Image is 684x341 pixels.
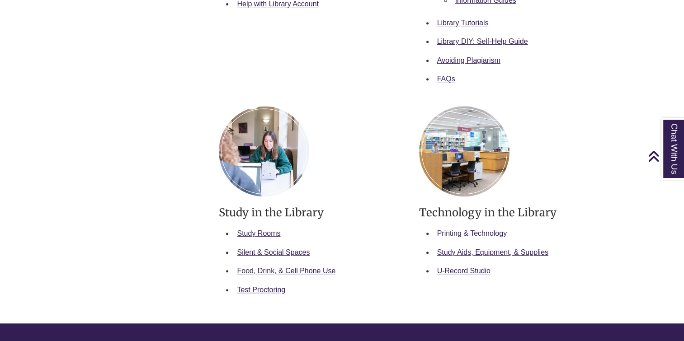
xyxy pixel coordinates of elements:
[237,286,285,294] a: Test Proctoring
[237,248,310,256] a: Silent & Social Spaces
[437,19,489,27] a: Library Tutorials
[219,206,405,220] h3: Study in the Library
[437,248,548,256] a: Study Aids, Equipment, & Supplies
[437,37,528,45] a: Library DIY: Self-Help Guide
[419,206,605,220] h3: Technology in the Library
[648,150,682,162] a: Back to Top
[437,229,507,237] a: Printing & Technology
[437,56,500,64] a: Avoiding Plagiarism
[237,229,280,237] a: Study Rooms
[437,75,455,83] a: FAQs
[237,267,335,275] a: Food, Drink, & Cell Phone Use
[437,267,491,275] a: U-Record Studio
